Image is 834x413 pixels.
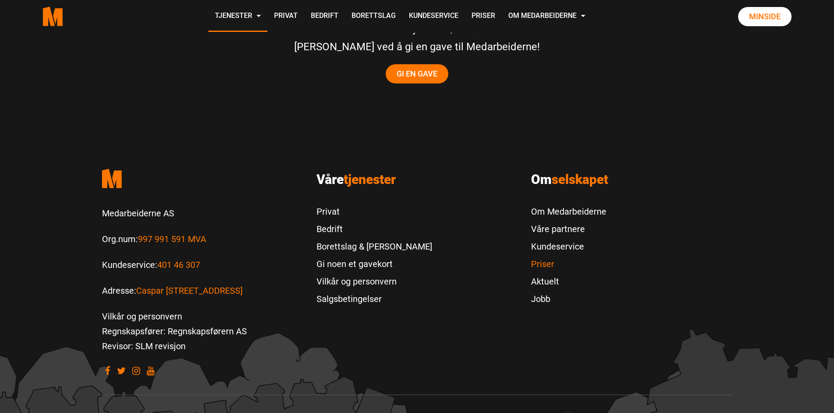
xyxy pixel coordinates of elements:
a: Les mer om Org.num [138,234,206,244]
a: Call us to 401 46 307 [157,260,200,270]
a: Medarbeiderne start [102,162,303,195]
a: Aktuelt [531,273,606,290]
a: Borettslag [345,1,402,32]
a: Gi en gave [386,64,448,83]
a: Om Medarbeiderne [531,203,606,220]
a: Minside [738,7,792,26]
a: Revisor: SLM revisjon [102,341,186,351]
a: Jobb [531,290,606,308]
a: Kundeservice [531,238,606,255]
a: Priser [465,1,502,32]
p: Medarbeiderne AS [102,206,303,221]
a: Om Medarbeiderne [502,1,592,32]
p: Adresse: [102,283,303,298]
p: Kundeservice: [102,257,303,272]
a: Visit our Facebook [105,366,110,375]
a: Bedrift [317,220,432,238]
span: tjenester [344,172,396,187]
a: Gi noen et gavekort [317,255,432,273]
a: Kundeservice [402,1,465,32]
a: Salgsbetingelser [317,290,432,308]
h3: Om [531,172,732,187]
p: Org.num: [102,232,303,246]
a: Vilkår og personvern [317,273,432,290]
a: Priser [531,255,606,273]
a: Regnskapsfører: Regnskapsførern AS [102,326,247,337]
a: Les mer om Caspar Storms vei 16, 0664 Oslo [136,285,243,296]
a: Visit our Twitter [117,366,126,375]
a: Tjenester [208,1,267,32]
a: Våre partnere [531,220,606,238]
a: Bedrift [304,1,345,32]
a: Privat [317,203,432,220]
a: Borettslag & [PERSON_NAME] [317,238,432,255]
p: Har du ikke behov for våre tjenester, men ønsker å bidra? [PERSON_NAME] ved å gi en gave til Meda... [161,20,673,56]
a: Vilkår og personvern [102,311,182,322]
h3: Våre [317,172,518,187]
a: Privat [267,1,304,32]
a: Visit our Instagram [132,366,140,375]
a: Visit our youtube [147,366,155,375]
span: selskapet [552,172,608,187]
